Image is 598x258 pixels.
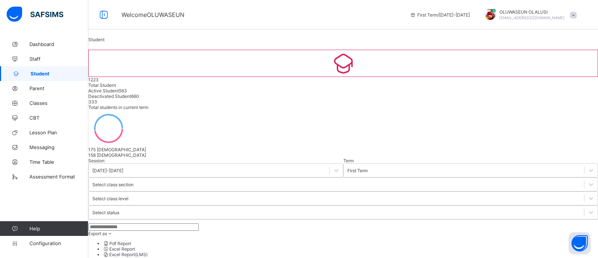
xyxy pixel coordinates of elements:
[88,105,148,110] span: Total students in current term
[7,7,63,22] img: safsims
[410,12,470,18] span: session/term information
[477,9,580,21] div: OLUWASEUNOLALUSI
[29,144,88,150] span: Messaging
[499,9,565,15] span: OLUWASEUN OLALUSI
[499,15,565,20] span: [EMAIL_ADDRESS][DOMAIN_NAME]
[88,99,97,105] span: 333
[88,158,105,163] span: Session
[92,168,123,173] div: [DATE]-[DATE]
[121,11,184,18] span: Welcome OLUWASEUN
[29,56,88,62] span: Staff
[103,241,598,246] li: dropdown-list-item-null-0
[347,168,368,173] div: First Term
[88,88,119,93] span: Active Student
[92,210,119,215] div: Select status
[343,158,354,163] span: Term
[29,41,88,47] span: Dashboard
[88,82,598,88] div: Total Student
[88,231,107,236] span: Export as
[31,71,88,77] span: Student
[88,147,96,152] span: 175
[29,100,88,106] span: Classes
[119,88,127,93] span: 563
[29,226,88,232] span: Help
[29,240,88,246] span: Configuration
[97,147,146,152] span: [DEMOGRAPHIC_DATA]
[569,232,591,254] button: Open asap
[29,115,88,121] span: CBT
[29,174,88,180] span: Assessment Format
[103,252,598,257] li: dropdown-list-item-null-2
[29,130,88,135] span: Lesson Plan
[103,246,598,252] li: dropdown-list-item-null-1
[88,77,99,82] span: 1223
[97,152,146,158] span: [DEMOGRAPHIC_DATA]
[92,182,134,187] div: Select class section
[92,196,128,201] div: Select class level
[29,85,88,91] span: Parent
[88,152,96,158] span: 158
[88,93,131,99] span: Deactivated Student
[29,159,88,165] span: Time Table
[88,37,105,42] span: Student
[131,93,139,99] span: 660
